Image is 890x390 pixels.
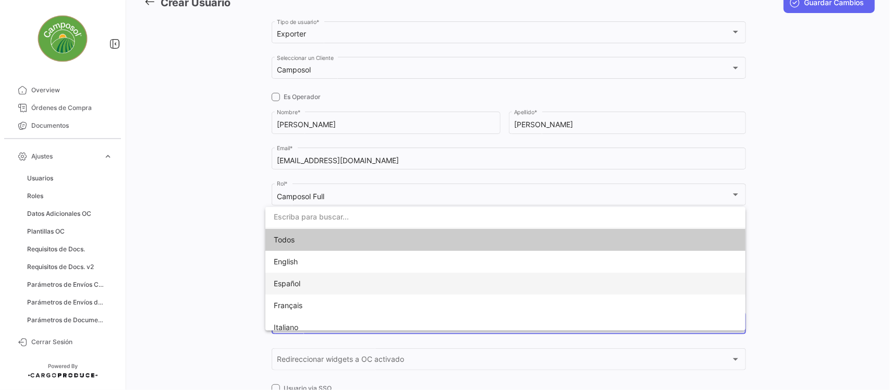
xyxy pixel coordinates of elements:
span: Italiano [274,323,298,332]
input: dropdown search [265,206,746,228]
span: Todos [274,229,420,251]
span: Français [274,301,302,310]
span: Español [274,279,300,288]
span: English [274,257,298,266]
